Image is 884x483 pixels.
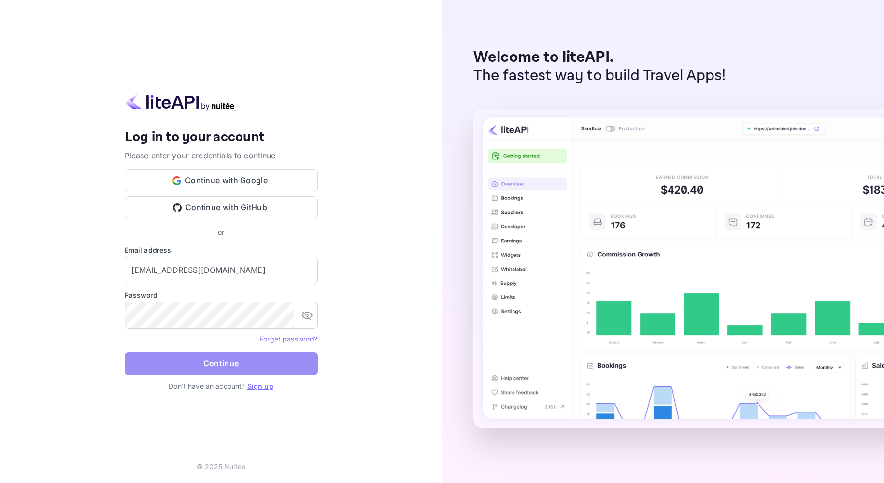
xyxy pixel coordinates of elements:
h4: Log in to your account [125,129,318,146]
p: Welcome to liteAPI. [473,48,726,67]
img: liteapi [125,92,236,111]
button: Continue with Google [125,169,318,192]
input: Enter your email address [125,257,318,284]
a: Forget password? [260,335,317,343]
a: Sign up [247,382,273,390]
p: © 2025 Nuitee [197,461,245,471]
button: Continue with GitHub [125,196,318,219]
label: Email address [125,245,318,255]
a: Forget password? [260,334,317,343]
p: Don't have an account? [125,381,318,391]
button: Continue [125,352,318,375]
p: The fastest way to build Travel Apps! [473,67,726,85]
label: Password [125,290,318,300]
p: or [218,227,224,237]
p: Please enter your credentials to continue [125,150,318,161]
button: toggle password visibility [298,306,317,325]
